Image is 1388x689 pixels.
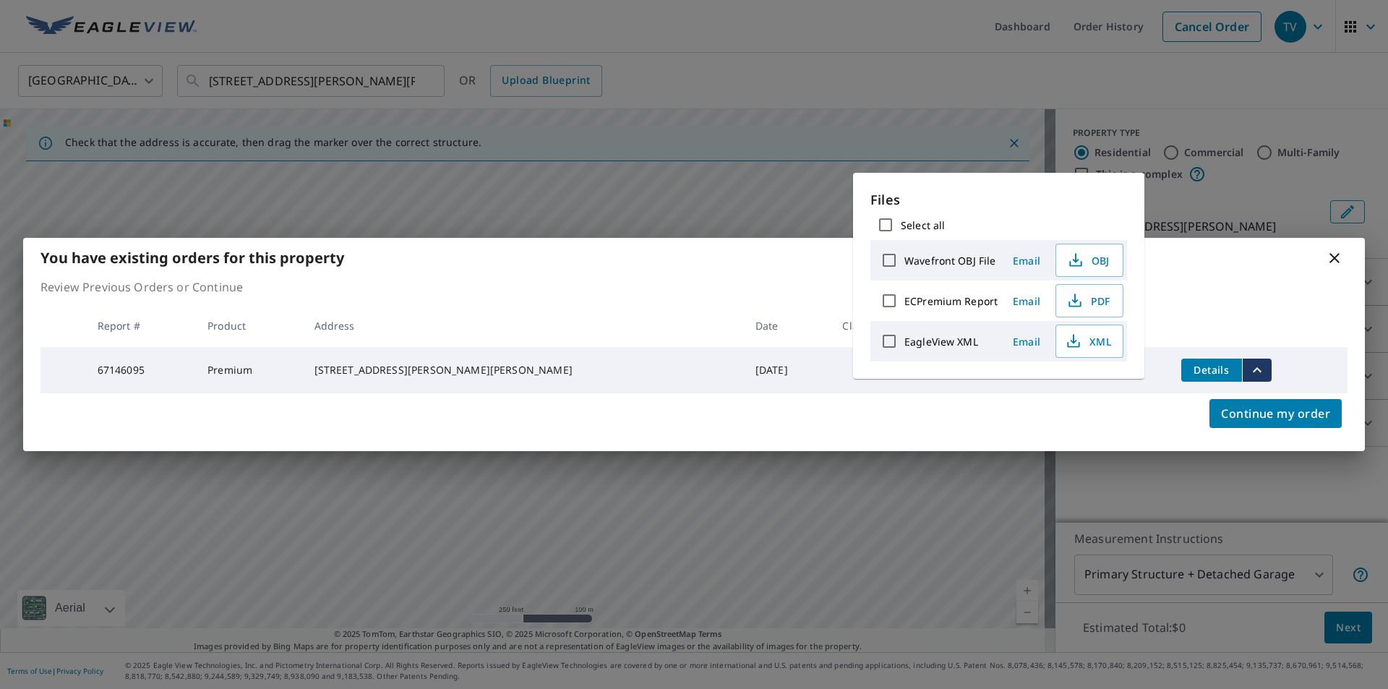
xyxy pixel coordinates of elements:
[1003,249,1050,272] button: Email
[196,347,302,393] td: Premium
[314,363,732,377] div: [STREET_ADDRESS][PERSON_NAME][PERSON_NAME]
[303,304,744,347] th: Address
[196,304,302,347] th: Product
[1065,333,1111,350] span: XML
[904,335,978,348] label: EagleView XML
[904,294,998,308] label: ECPremium Report
[1221,403,1330,424] span: Continue my order
[40,278,1348,296] p: Review Previous Orders or Continue
[86,347,196,393] td: 67146095
[901,218,945,232] label: Select all
[40,248,344,268] b: You have existing orders for this property
[831,304,933,347] th: Claim ID
[1055,244,1123,277] button: OBJ
[1009,335,1044,348] span: Email
[1190,363,1233,377] span: Details
[870,190,1127,210] p: Files
[744,304,831,347] th: Date
[1055,284,1123,317] button: PDF
[1003,330,1050,353] button: Email
[1209,399,1342,428] button: Continue my order
[1055,325,1123,358] button: XML
[1065,292,1111,309] span: PDF
[744,347,831,393] td: [DATE]
[1003,290,1050,312] button: Email
[1242,359,1272,382] button: filesDropdownBtn-67146095
[1009,294,1044,308] span: Email
[1065,252,1111,269] span: OBJ
[904,254,995,268] label: Wavefront OBJ File
[1009,254,1044,268] span: Email
[86,304,196,347] th: Report #
[1181,359,1242,382] button: detailsBtn-67146095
